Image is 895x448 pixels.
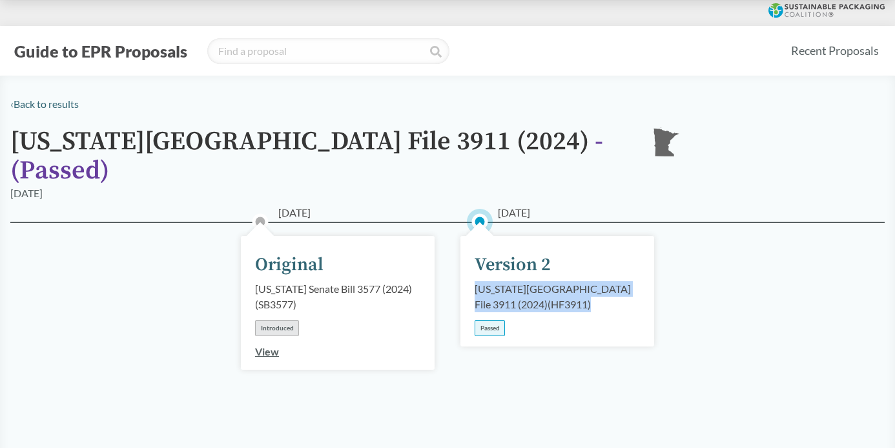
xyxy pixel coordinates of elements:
[255,320,299,336] div: Introduced
[255,251,324,279] div: Original
[475,281,640,312] div: [US_STATE][GEOGRAPHIC_DATA] File 3911 (2024) ( HF3911 )
[255,345,279,357] a: View
[785,36,885,65] a: Recent Proposals
[475,320,505,336] div: Passed
[475,251,551,279] div: Version 2
[10,125,603,187] span: - ( Passed )
[10,98,79,110] a: ‹Back to results
[10,41,191,61] button: Guide to EPR Proposals
[10,186,43,201] div: [DATE]
[10,127,630,186] h1: [US_STATE][GEOGRAPHIC_DATA] File 3911 (2024)
[498,205,530,220] span: [DATE]
[278,205,311,220] span: [DATE]
[255,281,420,312] div: [US_STATE] Senate Bill 3577 (2024) ( SB3577 )
[207,38,449,64] input: Find a proposal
